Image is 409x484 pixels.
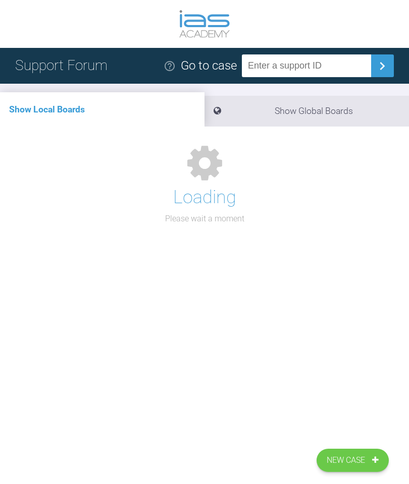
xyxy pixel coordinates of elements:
[317,449,389,472] a: New Case
[205,96,409,127] li: Show Global Boards
[164,60,176,72] img: help.e70b9f3d.svg
[242,54,371,77] input: Enter a support ID
[15,54,108,77] h1: Support Forum
[327,454,367,467] span: New Case
[173,183,236,212] h1: Loading
[374,58,390,74] img: chevronRight.28bd32b0.svg
[181,56,237,75] div: Go to case
[165,212,244,225] p: Please wait a moment
[179,10,230,38] img: logo-light.3e3ef733.png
